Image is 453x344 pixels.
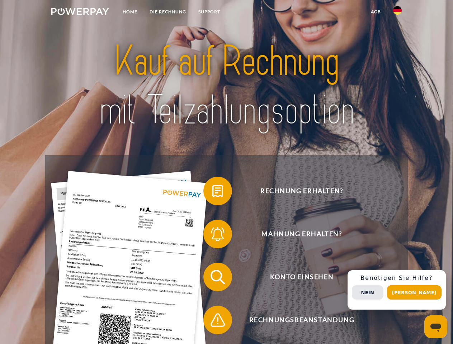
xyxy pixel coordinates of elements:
img: qb_bill.svg [209,182,227,200]
img: qb_search.svg [209,268,227,286]
span: Rechnung erhalten? [214,177,390,205]
button: Nein [352,285,383,300]
a: Home [117,5,143,18]
button: Rechnungsbeanstandung [203,306,390,334]
span: Mahnung erhalten? [214,220,390,248]
img: de [393,6,402,15]
button: [PERSON_NAME] [387,285,442,300]
div: Schnellhilfe [348,270,446,310]
a: agb [365,5,387,18]
h3: Benötigen Sie Hilfe? [352,274,442,282]
img: qb_bell.svg [209,225,227,243]
button: Konto einsehen [203,263,390,291]
span: Rechnungsbeanstandung [214,306,390,334]
a: SUPPORT [192,5,226,18]
img: title-powerpay_de.svg [69,34,384,137]
button: Mahnung erhalten? [203,220,390,248]
span: Konto einsehen [214,263,390,291]
a: DIE RECHNUNG [143,5,192,18]
img: logo-powerpay-white.svg [51,8,109,15]
img: qb_warning.svg [209,311,227,329]
button: Rechnung erhalten? [203,177,390,205]
iframe: Schaltfläche zum Öffnen des Messaging-Fensters [424,315,447,338]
